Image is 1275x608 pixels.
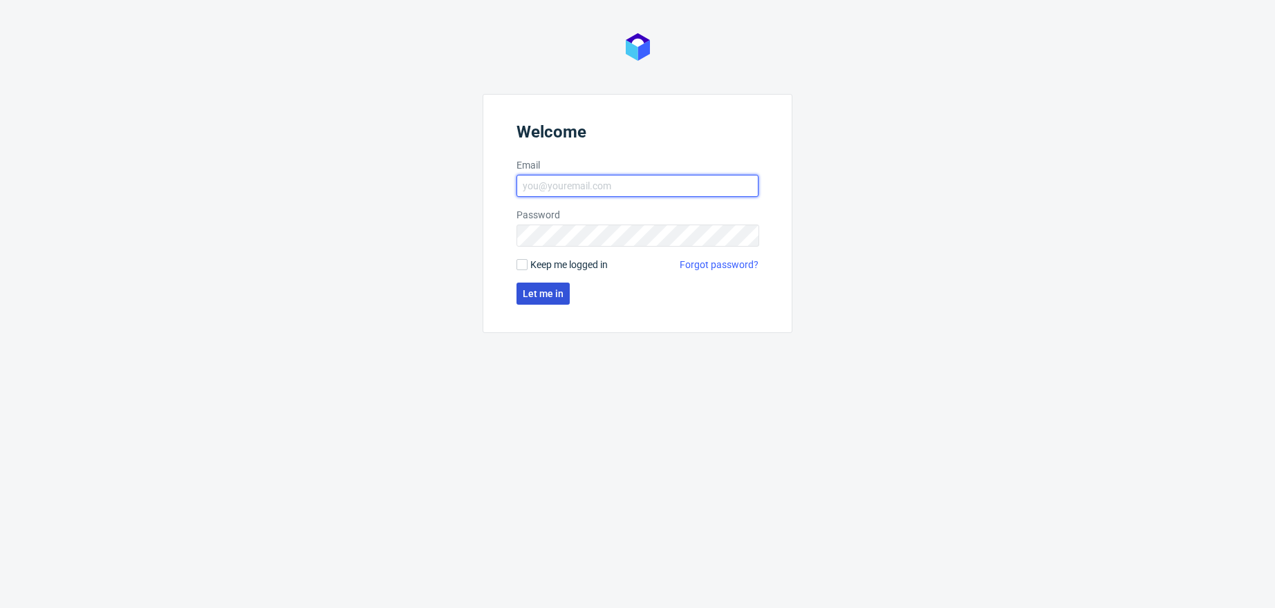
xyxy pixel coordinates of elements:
header: Welcome [516,122,759,147]
span: Let me in [523,289,564,298]
label: Password [516,208,759,222]
span: Keep me logged in [530,258,608,272]
label: Email [516,158,759,172]
button: Let me in [516,283,570,305]
input: you@youremail.com [516,175,759,197]
a: Forgot password? [680,258,759,272]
